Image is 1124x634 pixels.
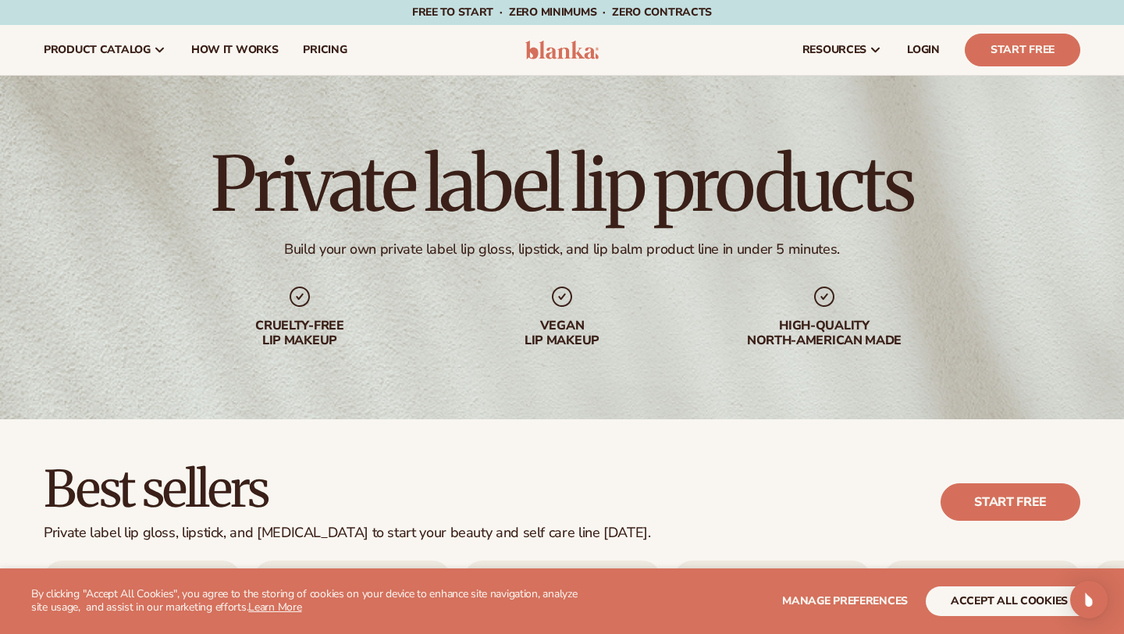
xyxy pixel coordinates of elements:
[284,240,840,258] div: Build your own private label lip gloss, lipstick, and lip balm product line in under 5 minutes.
[790,25,895,75] a: resources
[724,319,924,348] div: High-quality North-american made
[211,147,912,222] h1: Private label lip products
[44,525,651,542] div: Private label lip gloss, lipstick, and [MEDICAL_DATA] to start your beauty and self care line [DA...
[965,34,1080,66] a: Start Free
[941,483,1080,521] a: Start free
[179,25,291,75] a: How It Works
[303,44,347,56] span: pricing
[462,319,662,348] div: Vegan lip makeup
[44,44,151,56] span: product catalog
[31,588,587,614] p: By clicking "Accept All Cookies", you agree to the storing of cookies on your device to enhance s...
[1070,581,1108,618] div: Open Intercom Messenger
[525,41,599,59] img: logo
[782,586,908,616] button: Manage preferences
[907,44,940,56] span: LOGIN
[782,593,908,608] span: Manage preferences
[44,463,651,515] h2: Best sellers
[895,25,952,75] a: LOGIN
[200,319,400,348] div: Cruelty-free lip makeup
[31,25,179,75] a: product catalog
[412,5,712,20] span: Free to start · ZERO minimums · ZERO contracts
[290,25,359,75] a: pricing
[926,586,1093,616] button: accept all cookies
[248,600,301,614] a: Learn More
[802,44,866,56] span: resources
[191,44,279,56] span: How It Works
